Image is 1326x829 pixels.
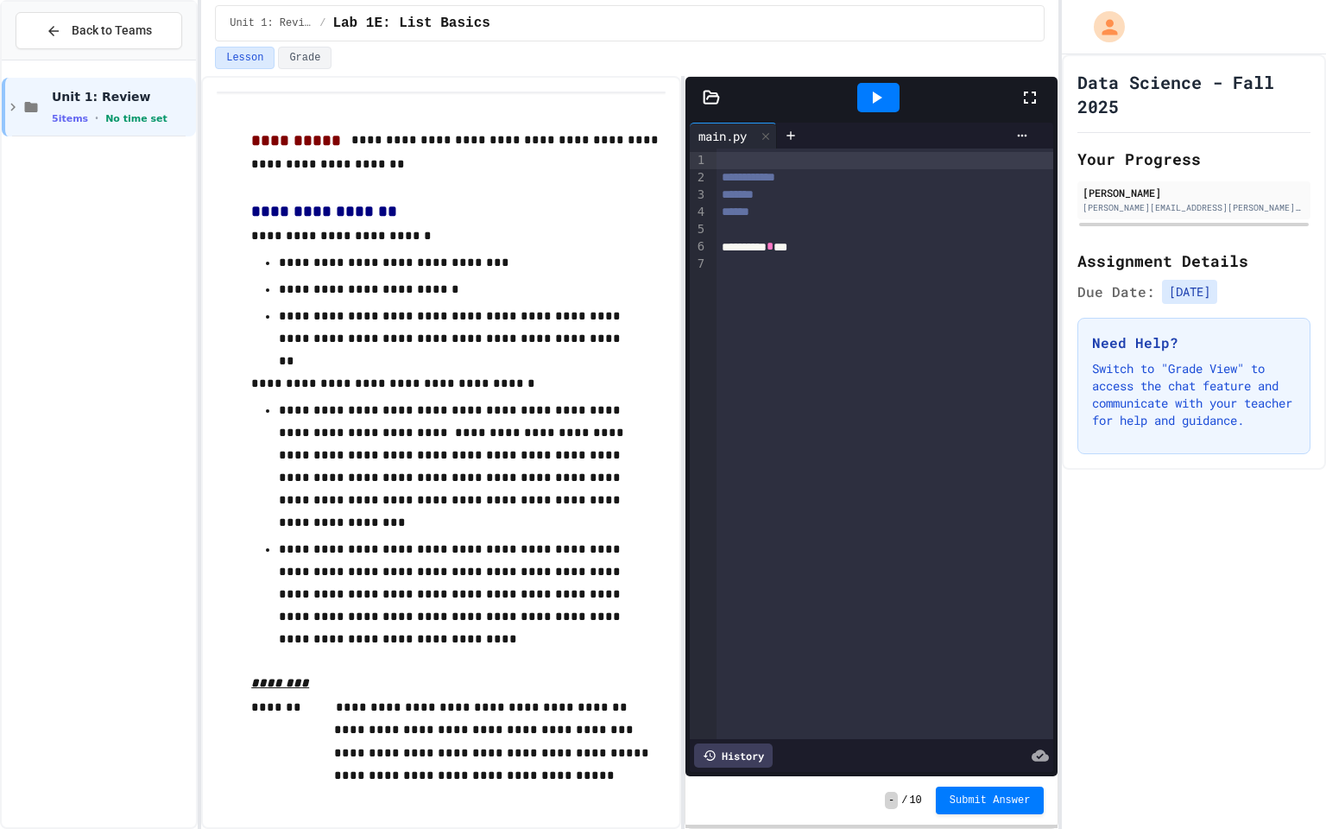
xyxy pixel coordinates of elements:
[230,16,313,30] span: Unit 1: Review
[332,13,489,34] span: Lab 1E: List Basics
[901,794,907,807] span: /
[690,204,707,221] div: 4
[936,787,1045,814] button: Submit Answer
[690,123,777,149] div: main.py
[690,256,707,273] div: 7
[690,169,707,187] div: 2
[909,794,921,807] span: 10
[95,111,98,125] span: •
[105,113,167,124] span: No time set
[690,221,707,238] div: 5
[1162,280,1217,304] span: [DATE]
[1083,201,1305,214] div: [PERSON_NAME][EMAIL_ADDRESS][PERSON_NAME][DOMAIN_NAME]
[885,792,898,809] span: -
[215,47,275,69] button: Lesson
[1083,185,1305,200] div: [PERSON_NAME]
[1092,360,1296,429] p: Switch to "Grade View" to access the chat feature and communicate with your teacher for help and ...
[72,22,152,40] span: Back to Teams
[950,794,1031,807] span: Submit Answer
[1076,7,1129,47] div: My Account
[16,12,182,49] button: Back to Teams
[1077,147,1310,171] h2: Your Progress
[694,744,773,768] div: History
[52,113,88,124] span: 5 items
[690,187,707,204] div: 3
[278,47,331,69] button: Grade
[690,238,707,256] div: 6
[1077,282,1155,302] span: Due Date:
[319,16,325,30] span: /
[52,89,193,104] span: Unit 1: Review
[690,152,707,169] div: 1
[1077,70,1310,118] h1: Data Science - Fall 2025
[690,127,755,145] div: main.py
[1077,249,1310,273] h2: Assignment Details
[1092,332,1296,353] h3: Need Help?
